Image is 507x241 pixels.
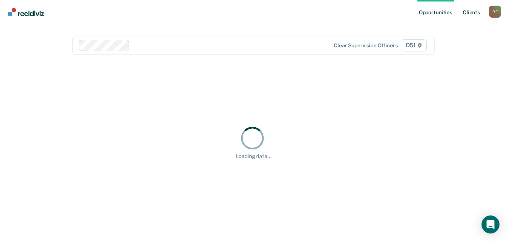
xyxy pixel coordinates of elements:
div: Open Intercom Messenger [481,215,499,233]
img: Recidiviz [8,8,44,16]
div: R F [489,6,501,18]
div: Loading data... [236,153,271,160]
div: Clear supervision officers [334,42,397,49]
span: D51 [401,39,427,51]
button: Profile dropdown button [489,6,501,18]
